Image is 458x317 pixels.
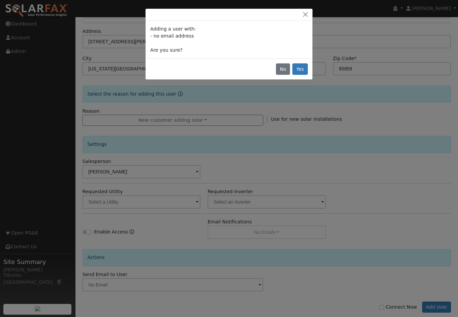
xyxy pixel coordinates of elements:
span: Are you sure? [150,47,182,53]
span: - no email address [150,33,194,39]
span: Adding a user with: [150,26,196,32]
button: No [276,63,290,75]
button: Close [301,11,310,18]
button: Yes [292,63,308,75]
